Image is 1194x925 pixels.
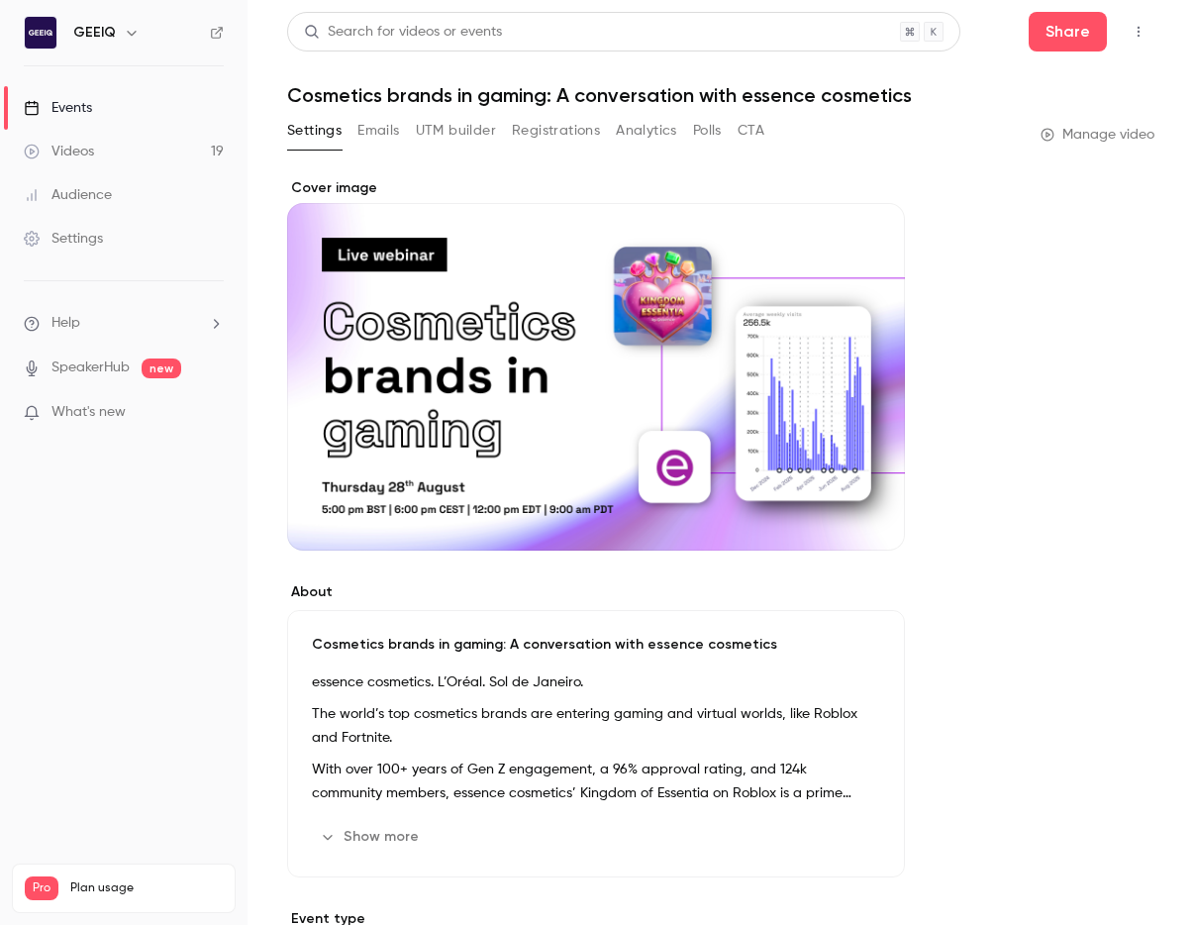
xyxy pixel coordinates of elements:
h1: Cosmetics brands in gaming: A conversation with essence cosmetics [287,83,1154,107]
button: Polls [693,115,722,147]
button: Analytics [616,115,677,147]
button: CTA [738,115,764,147]
span: Plan usage [70,880,223,896]
button: Emails [357,115,399,147]
p: Cosmetics brands in gaming: A conversation with essence cosmetics [312,635,880,655]
p: The world’s top cosmetics brands are entering gaming and virtual worlds, like Roblox and Fortnite. [312,702,880,750]
button: Show more [312,821,431,853]
p: essence cosmetics. L’Oréal. Sol de Janeiro. [312,670,880,694]
button: Share [1029,12,1107,51]
p: With over 100+ years of Gen Z engagement, a 96% approval rating, and 124k community members, esse... [312,758,880,805]
button: Registrations [512,115,600,147]
div: Audience [24,185,112,205]
button: Settings [287,115,342,147]
span: What's new [51,402,126,423]
div: Videos [24,142,94,161]
a: Manage video [1041,125,1154,145]
span: Help [51,313,80,334]
span: Pro [25,876,58,900]
label: About [287,582,905,602]
section: Cover image [287,178,905,551]
div: Events [24,98,92,118]
h6: GEEIQ [73,23,116,43]
a: SpeakerHub [51,358,130,378]
div: Search for videos or events [304,22,502,43]
span: new [142,359,181,378]
button: UTM builder [416,115,496,147]
label: Cover image [287,178,905,198]
li: help-dropdown-opener [24,313,224,334]
div: Settings [24,229,103,249]
img: GEEIQ [25,17,56,49]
